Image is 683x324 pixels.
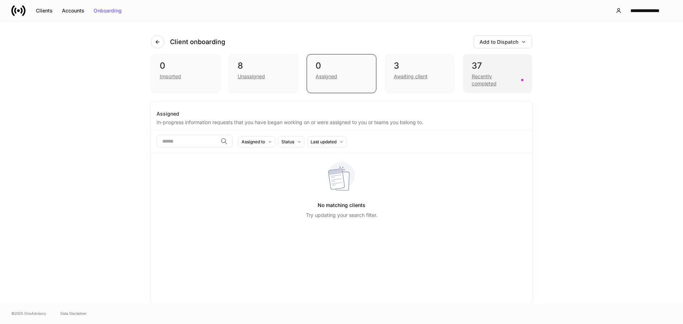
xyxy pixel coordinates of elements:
h5: No matching clients [318,199,365,212]
div: Imported [160,73,181,80]
div: Last updated [311,138,337,145]
div: 37Recently completed [463,54,532,93]
button: Assigned to [238,136,275,148]
div: Onboarding [94,8,122,13]
button: Accounts [57,5,89,16]
div: Add to Dispatch [480,39,526,44]
button: Status [278,136,305,148]
button: Last updated [307,136,347,148]
div: 0Imported [151,54,220,93]
div: 0 [316,60,367,71]
button: Onboarding [89,5,126,16]
div: Awaiting client [394,73,428,80]
p: Try updating your search filter. [306,212,377,219]
div: Clients [36,8,53,13]
div: 0 [160,60,211,71]
div: 8 [238,60,289,71]
div: Assigned [316,73,337,80]
div: Assigned [157,110,526,117]
div: Recently completed [472,73,517,87]
div: Status [281,138,294,145]
div: 3Awaiting client [385,54,454,93]
div: Assigned to [242,138,265,145]
button: Clients [31,5,57,16]
button: Add to Dispatch [473,36,532,48]
div: Unassigned [238,73,265,80]
span: © 2025 OneAdvisory [11,310,46,316]
div: Accounts [62,8,84,13]
a: Data Disclaimer [60,310,87,316]
div: 8Unassigned [229,54,298,93]
h4: Client onboarding [170,38,225,46]
div: 0Assigned [307,54,376,93]
div: In-progress information requests that you have began working on or were assigned to you or teams ... [157,117,526,126]
div: 37 [472,60,523,71]
div: 3 [394,60,445,71]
